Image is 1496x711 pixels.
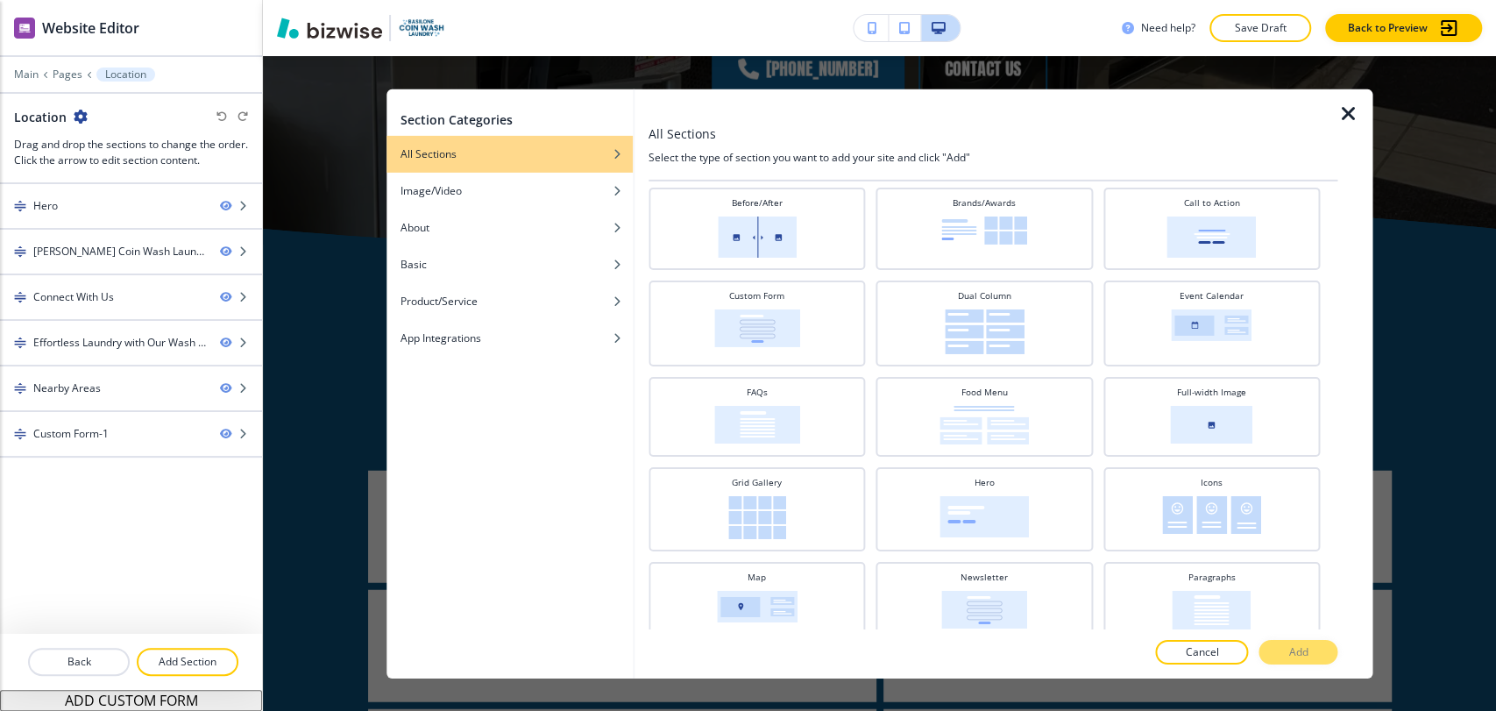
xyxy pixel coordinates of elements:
[386,135,633,172] button: All Sections
[138,654,237,670] p: Add Section
[386,282,633,319] button: Product/Service
[1172,309,1252,340] img: BOLD_CALENDAR
[33,198,58,214] div: Hero
[401,256,427,272] h4: Basic
[714,405,800,443] img: BOLD_FAQ
[747,385,768,398] h4: FAQs
[876,561,1093,643] div: NewsletterBOLD_NEWSLETTER
[1167,216,1257,257] img: BOLD_CTA
[386,319,633,356] button: App Integrations
[1184,196,1240,209] h4: Call to Action
[649,124,716,142] h3: All Sections
[649,149,1337,165] h4: Select the type of section you want to add your site and click "Add"
[1188,570,1236,583] h4: Paragraphs
[649,561,865,643] div: MapBOLD_MAP
[876,280,1093,366] div: Dual ColumnBOLD_ICONS_TWO_COL
[53,68,82,81] button: Pages
[14,245,26,258] img: Drag
[28,648,130,676] button: Back
[1171,405,1253,443] img: BOLD_FULL_WIDTH_IMAGE
[14,18,35,39] img: editor icon
[14,108,67,126] h2: Location
[1232,20,1288,36] p: Save Draft
[14,337,26,349] img: Drag
[1348,20,1428,36] p: Back to Preview
[718,216,797,257] img: BOLD_BEFORE_AFTER
[386,245,633,282] button: Basic
[953,196,1016,209] h4: Brands/Awards
[1103,376,1320,456] div: Full-width ImageBOLD_FULL_WIDTH_IMAGE
[33,426,109,442] div: Custom Form-1
[398,18,445,38] img: Your Logo
[1185,644,1218,660] p: Cancel
[386,172,633,209] button: Image/Video
[386,209,633,245] button: About
[1173,590,1251,631] img: BOLD_TEXT
[401,293,478,309] h4: Product/Service
[1209,14,1311,42] button: Save Draft
[1177,385,1246,398] h4: Full-width Image
[717,590,798,622] img: BOLD_MAP
[649,187,865,269] div: Before/AfterBOLD_BEFORE_AFTER
[729,288,784,302] h4: Custom Form
[1162,495,1261,533] img: BOLD_ICONS_FOUR_COL
[1103,280,1320,366] div: Event CalendarBOLD_CALENDAR
[14,137,248,168] h3: Drag and drop the sections to change the order. Click the arrow to edit section content.
[1103,466,1320,551] div: IconsBOLD_ICONS_FOUR_COL
[1325,14,1482,42] button: Back to Preview
[941,216,1027,244] img: BOLD_LOGOS
[33,289,114,305] div: Connect With Us
[941,590,1027,628] img: BOLD_NEWSLETTER
[939,495,1029,537] img: BOLD_HERO
[876,466,1093,551] div: HeroBOLD_HERO
[33,244,206,260] div: Basilone Coin Wash Laundry-1
[137,648,238,676] button: Add Section
[42,18,139,39] h2: Website Editor
[277,18,382,39] img: Bizwise Logo
[1155,640,1248,665] button: Cancel
[939,405,1029,444] img: BOLD_MENU
[401,219,429,235] h4: About
[649,376,865,456] div: FAQsBOLD_FAQ
[1103,187,1320,269] div: Call to ActionBOLD_CTA
[961,570,1008,583] h4: Newsletter
[1141,20,1195,36] h3: Need help?
[732,196,783,209] h4: Before/After
[401,110,513,128] h2: Section Categories
[401,330,481,345] h4: App Integrations
[945,309,1025,353] img: BOLD_ICONS_TWO_COL
[1103,561,1320,643] div: ParagraphsBOLD_TEXT
[1180,288,1244,302] h4: Event Calendar
[401,182,462,198] h4: Image/Video
[14,68,39,81] button: Main
[14,291,26,303] img: Drag
[30,654,128,670] p: Back
[728,495,786,538] img: BOLD_GRID_GALLERY
[14,382,26,395] img: Drag
[975,475,995,488] h4: Hero
[649,466,865,551] div: Grid GalleryBOLD_GRID_GALLERY
[33,335,206,351] div: Effortless Laundry with Our Wash and Fold Service-1
[105,68,146,81] p: Location
[748,570,766,583] h4: Map
[876,187,1093,269] div: Brands/AwardsBOLD_LOGOS
[714,309,800,346] img: BOLD_CONTACT
[649,280,865,366] div: Custom FormBOLD_CONTACT
[961,385,1008,398] h4: Food Menu
[732,475,782,488] h4: Grid Gallery
[401,146,457,161] h4: All Sections
[14,428,26,440] img: Drag
[33,380,101,396] div: Nearby Areas
[1201,475,1223,488] h4: Icons
[876,376,1093,456] div: Food MenuBOLD_MENU
[958,288,1011,302] h4: Dual Column
[14,200,26,212] img: Drag
[96,68,155,82] button: Location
